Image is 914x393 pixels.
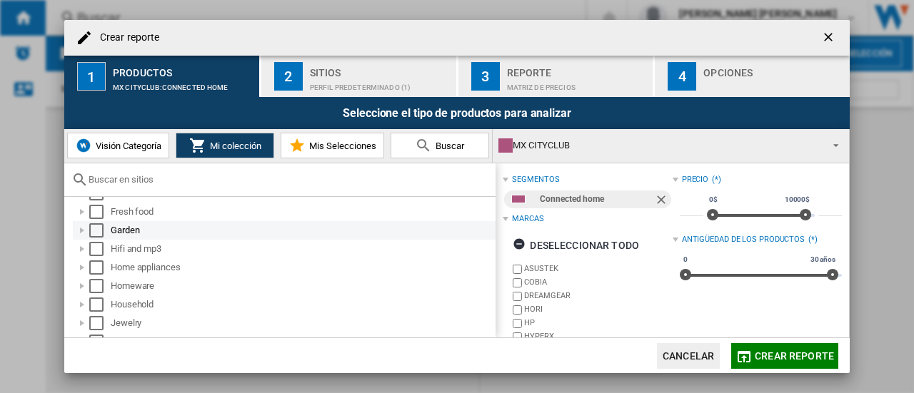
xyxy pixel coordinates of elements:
[681,254,690,265] span: 0
[75,137,92,154] img: wiser-icon-blue.png
[391,133,489,158] button: Buscar
[507,76,648,91] div: Matriz de precios
[815,24,844,52] button: getI18NText('BUTTONS.CLOSE_DIALOG')
[89,223,111,238] md-checkbox: Select
[111,297,493,312] div: Household
[524,277,672,287] label: COBIA
[668,62,696,91] div: 4
[89,279,111,293] md-checkbox: Select
[113,61,253,76] div: Productos
[64,97,850,129] div: Seleccione el tipo de productos para analizar
[703,61,844,76] div: Opciones
[111,260,493,275] div: Home appliances
[540,190,653,208] div: Connected home
[89,335,111,349] md-checkbox: Select
[507,61,648,76] div: Reporte
[111,335,493,349] div: Kitchen
[821,30,838,47] ng-md-icon: getI18NText('BUTTONS.CLOSE_DIALOG')
[513,278,522,287] input: brand.name
[524,317,672,328] label: HP
[93,31,159,45] h4: Crear reporte
[310,61,451,76] div: Sitios
[111,279,493,293] div: Homeware
[731,343,838,369] button: Crear reporte
[89,242,111,256] md-checkbox: Select
[513,265,522,274] input: brand.name
[471,62,500,91] div: 3
[513,319,522,328] input: brand.name
[508,233,643,258] button: Deseleccionar todo
[89,174,488,185] input: Buscar en sitios
[89,297,111,312] md-checkbox: Select
[281,133,384,158] button: Mis Selecciones
[261,56,458,97] button: 2 Sitios Perfil predeterminado (1)
[67,133,169,158] button: Visión Categoría
[89,316,111,330] md-checkbox: Select
[524,263,672,274] label: ASUSTEK
[64,56,261,97] button: 1 Productos MX CITYCLUB:Connected home
[513,305,522,315] input: brand.name
[654,193,671,210] ng-md-icon: Quitar
[707,194,720,205] span: 0$
[783,194,812,205] span: 10000$
[657,343,720,369] button: Cancelar
[513,332,522,342] input: brand.name
[513,292,522,301] input: brand.name
[111,205,493,219] div: Fresh food
[206,141,261,151] span: Mi colección
[512,174,559,185] div: segmentos
[111,316,493,330] div: Jewelry
[808,254,838,265] span: 30 años
[89,260,111,275] md-checkbox: Select
[682,234,805,245] div: Antigüedad de los productos
[513,233,639,258] div: Deseleccionar todo
[655,56,850,97] button: 4 Opciones
[111,242,493,256] div: Hifi and mp3
[432,141,464,151] span: Buscar
[512,213,543,225] div: Marcas
[310,76,451,91] div: Perfil predeterminado (1)
[524,304,672,315] label: HORI
[306,141,376,151] span: Mis Selecciones
[524,290,672,301] label: DREAMGEAR
[111,223,493,238] div: Garden
[89,205,111,219] md-checkbox: Select
[682,174,708,185] div: Precio
[274,62,303,91] div: 2
[524,331,672,342] label: HYPERX
[176,133,274,158] button: Mi colección
[755,350,834,362] span: Crear reporte
[498,136,820,155] div: MX CITYCLUB
[77,62,106,91] div: 1
[113,76,253,91] div: MX CITYCLUB:Connected home
[92,141,161,151] span: Visión Categoría
[458,56,655,97] button: 3 Reporte Matriz de precios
